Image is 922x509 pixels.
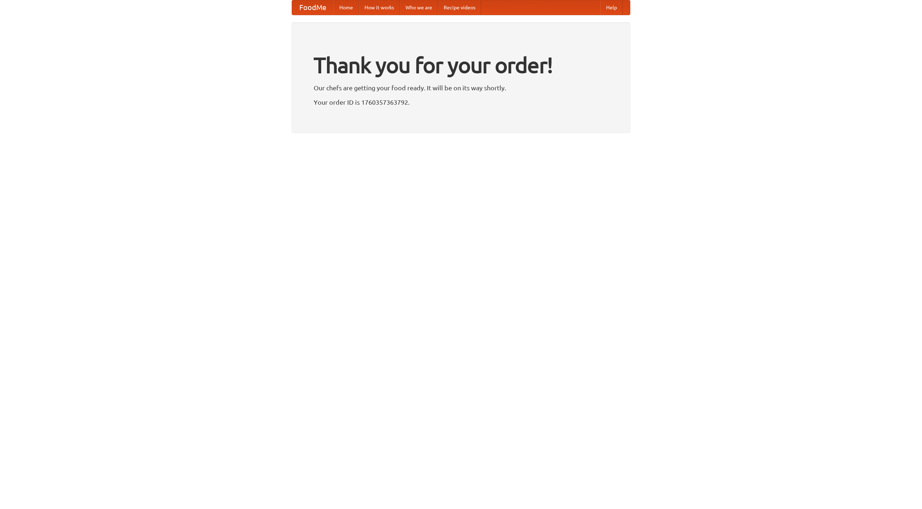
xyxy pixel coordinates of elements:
a: Help [600,0,623,15]
p: Our chefs are getting your food ready. It will be on its way shortly. [314,82,608,93]
a: Recipe videos [438,0,481,15]
p: Your order ID is 1760357363792. [314,97,608,108]
a: Who we are [400,0,438,15]
a: FoodMe [292,0,334,15]
h1: Thank you for your order! [314,48,608,82]
a: How it works [359,0,400,15]
a: Home [334,0,359,15]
